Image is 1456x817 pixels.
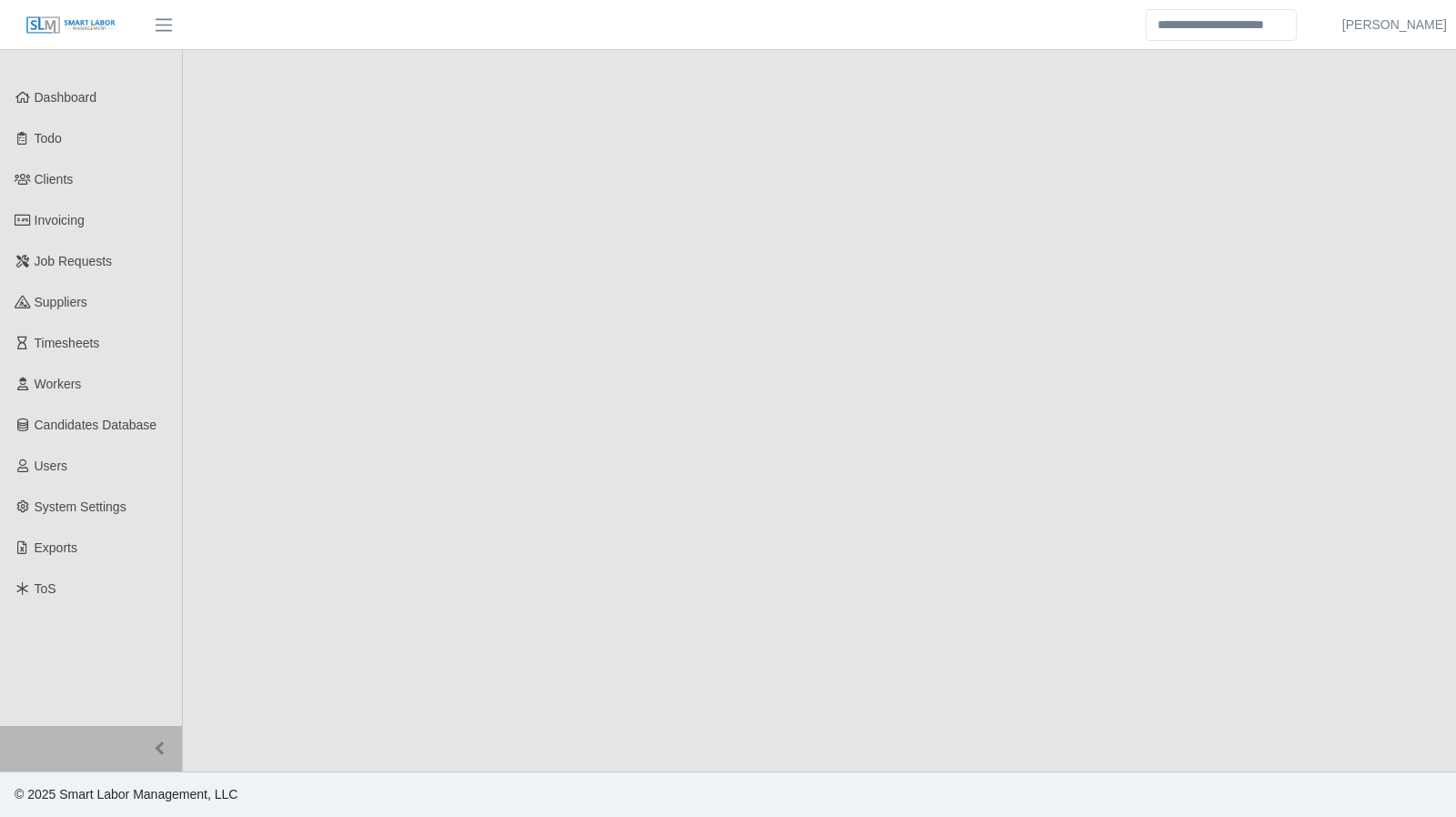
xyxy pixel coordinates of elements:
[35,418,157,432] span: Candidates Database
[35,377,82,391] span: Workers
[25,15,116,35] img: SLM Logo
[1342,15,1447,35] a: [PERSON_NAME]
[35,90,97,105] span: Dashboard
[35,131,62,146] span: Todo
[1146,9,1297,41] input: Search
[15,787,238,802] span: © 2025 Smart Labor Management, LLC
[35,213,85,227] span: Invoicing
[35,295,87,309] span: Suppliers
[35,172,74,187] span: Clients
[35,336,100,350] span: Timesheets
[35,254,113,268] span: Job Requests
[35,459,68,473] span: Users
[35,581,56,596] span: ToS
[35,540,77,555] span: Exports
[35,499,126,514] span: System Settings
